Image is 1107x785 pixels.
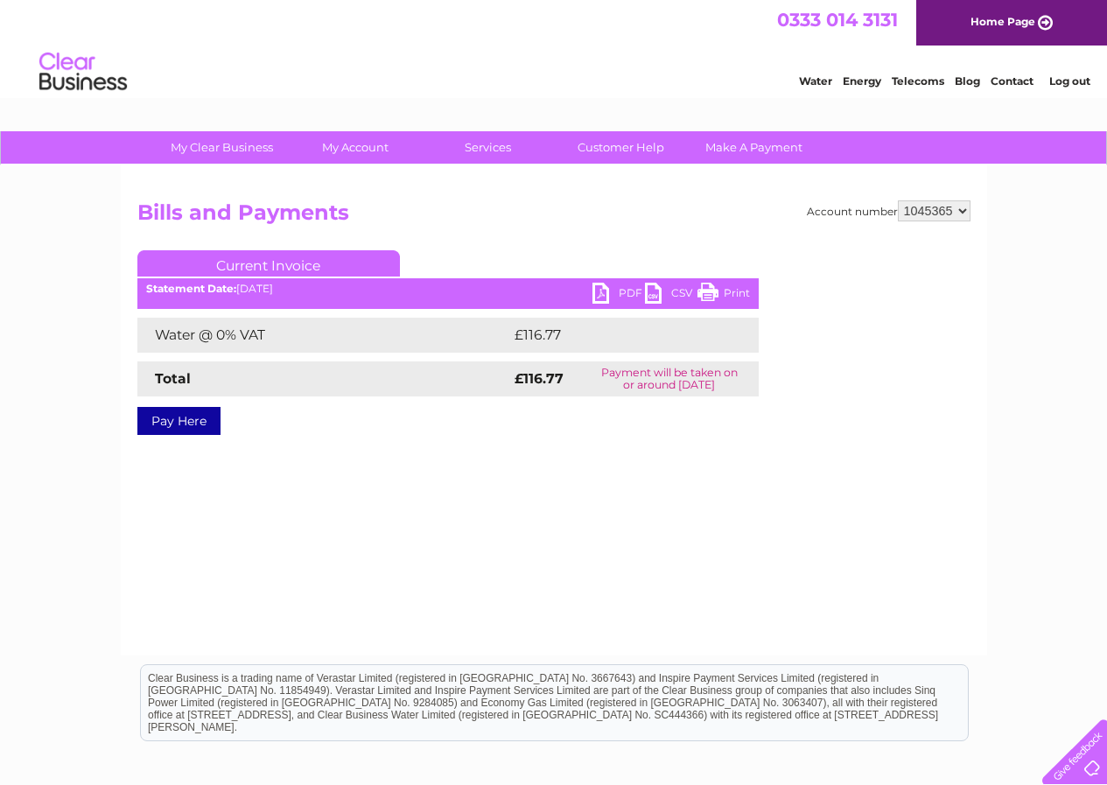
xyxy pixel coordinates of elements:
a: Blog [955,74,980,88]
a: Customer Help [549,131,693,164]
a: Energy [843,74,881,88]
a: Telecoms [892,74,944,88]
a: Pay Here [137,407,221,435]
strong: £116.77 [515,370,564,387]
a: Contact [991,74,1033,88]
a: CSV [645,283,697,308]
td: Payment will be taken on or around [DATE] [580,361,758,396]
h2: Bills and Payments [137,200,970,234]
div: Account number [807,200,970,221]
a: Water [799,74,832,88]
img: logo.png [39,46,128,99]
a: PDF [592,283,645,308]
a: My Account [283,131,427,164]
div: Clear Business is a trading name of Verastar Limited (registered in [GEOGRAPHIC_DATA] No. 3667643... [141,10,968,85]
a: Current Invoice [137,250,400,277]
a: My Clear Business [150,131,294,164]
a: Services [416,131,560,164]
strong: Total [155,370,191,387]
div: [DATE] [137,283,759,295]
a: Make A Payment [682,131,826,164]
b: Statement Date: [146,282,236,295]
td: Water @ 0% VAT [137,318,510,353]
td: £116.77 [510,318,725,353]
a: 0333 014 3131 [777,9,898,31]
a: Print [697,283,750,308]
a: Log out [1049,74,1090,88]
